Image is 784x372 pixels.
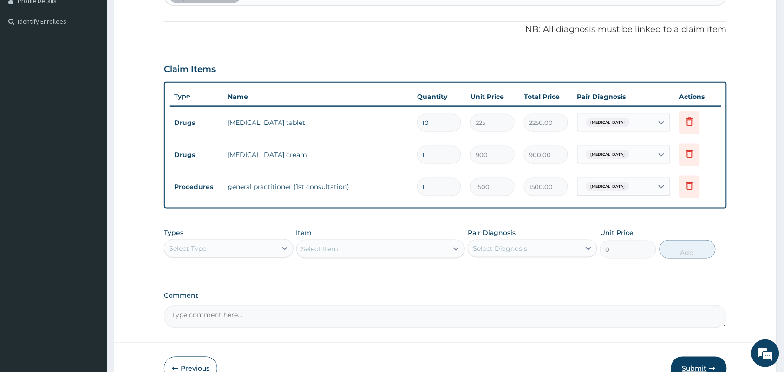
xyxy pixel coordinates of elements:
span: We're online! [54,117,128,211]
td: Drugs [170,114,223,131]
th: Quantity [412,87,466,106]
th: Unit Price [466,87,519,106]
th: Total Price [519,87,573,106]
td: Procedures [170,178,223,196]
td: [MEDICAL_DATA] cream [223,145,412,164]
h3: Claim Items [164,65,216,75]
td: [MEDICAL_DATA] tablet [223,113,412,132]
td: Drugs [170,146,223,163]
span: [MEDICAL_DATA] [586,118,630,127]
div: Minimize live chat window [152,5,175,27]
div: Select Type [169,244,206,253]
img: d_794563401_company_1708531726252_794563401 [17,46,38,70]
span: [MEDICAL_DATA] [586,150,630,159]
label: Unit Price [600,228,634,237]
div: Chat with us now [48,52,156,64]
label: Item [296,228,312,237]
textarea: Type your message and hit 'Enter' [5,254,177,286]
th: Name [223,87,412,106]
th: Actions [675,87,721,106]
td: general practitioner (1st consultation) [223,177,412,196]
label: Types [164,229,183,237]
label: Comment [164,292,727,300]
p: NB: All diagnosis must be linked to a claim item [164,24,727,36]
button: Add [660,240,716,259]
label: Pair Diagnosis [468,228,516,237]
div: Select Diagnosis [473,244,527,253]
th: Pair Diagnosis [573,87,675,106]
th: Type [170,88,223,105]
span: [MEDICAL_DATA] [586,182,630,191]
